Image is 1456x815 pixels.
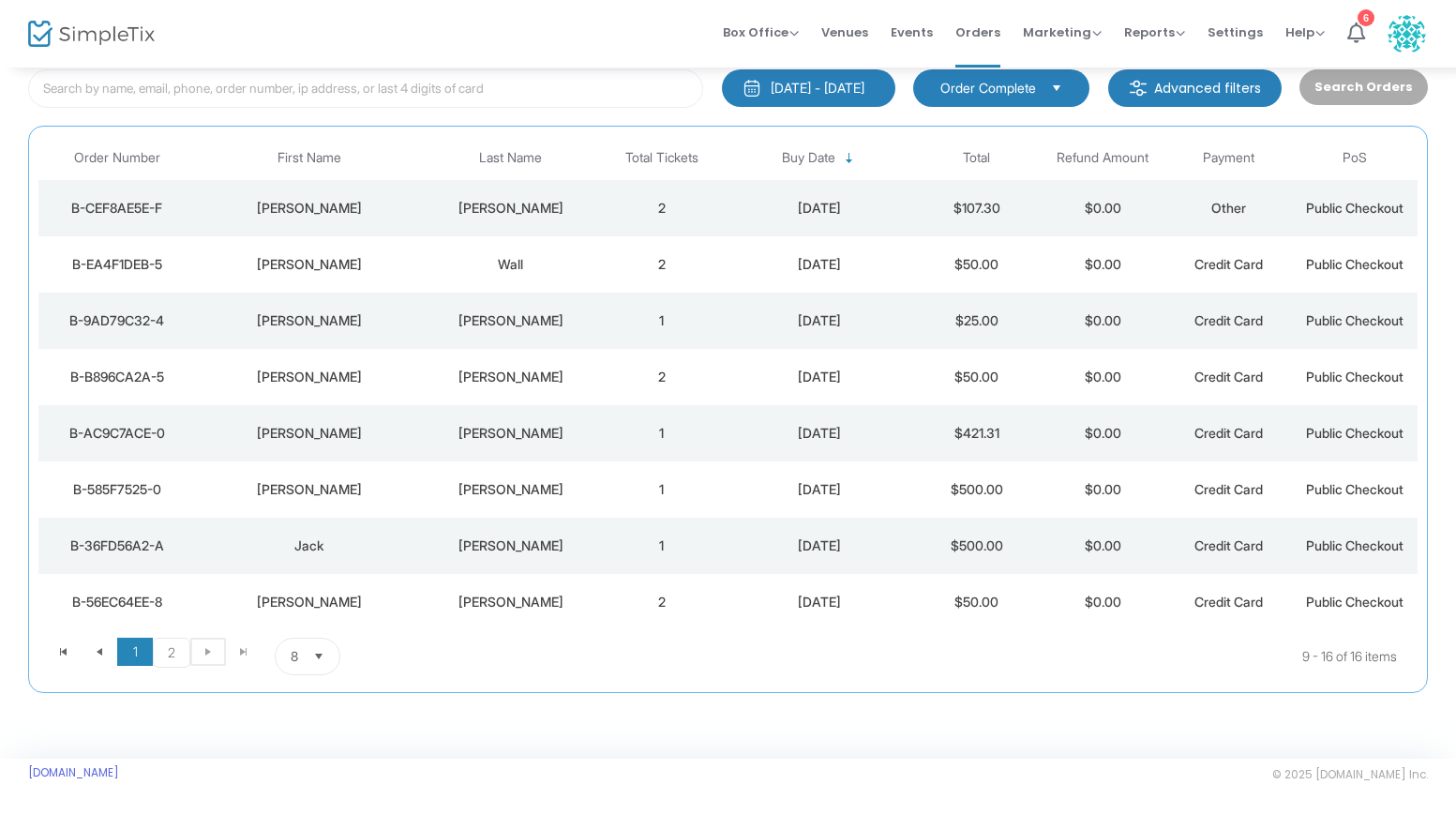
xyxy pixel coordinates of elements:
span: Orders [955,8,1000,56]
button: Select [1043,78,1070,98]
span: Marketing [1023,23,1102,41]
div: Data table [38,136,1418,630]
div: Jack [201,536,418,555]
div: B-36FD56A2-A [43,536,191,555]
span: Public Checkout [1306,256,1403,272]
div: GWYN [428,368,594,386]
span: Public Checkout [1306,425,1403,441]
td: $500.00 [914,518,1040,574]
span: Public Checkout [1306,594,1403,610]
div: Conrad [428,536,594,555]
td: $50.00 [914,236,1040,293]
button: [DATE] - [DATE] [722,69,895,107]
span: Settings [1208,8,1263,56]
span: Help [1285,23,1325,41]
td: 2 [599,574,725,630]
div: 7/22/2025 [729,536,909,555]
span: Order Complete [940,79,1036,98]
div: JUDITH [201,424,418,443]
td: 1 [599,461,725,518]
th: Total [914,136,1040,180]
span: Credit Card [1194,312,1263,328]
div: B-EA4F1DEB-5 [43,255,191,274]
span: Buy Date [782,150,835,166]
span: Go to the first page [46,638,82,666]
div: Williams [428,480,594,499]
td: $50.00 [914,574,1040,630]
div: 9/4/2025 [729,255,909,274]
td: $421.31 [914,405,1040,461]
input: Search by name, email, phone, order number, ip address, or last 4 digits of card [28,69,703,108]
td: 1 [599,518,725,574]
span: PoS [1343,150,1367,166]
span: Public Checkout [1306,312,1403,328]
span: Go to the previous page [82,638,117,666]
td: $25.00 [914,293,1040,349]
td: 1 [599,293,725,349]
span: Reports [1124,23,1185,41]
div: 8/15/2025 [729,480,909,499]
span: Last Name [479,150,542,166]
button: Select [306,639,332,674]
div: Messick [428,199,594,218]
td: $0.00 [1040,180,1165,236]
td: $0.00 [1040,293,1165,349]
div: B-AC9C7ACE-0 [43,424,191,443]
span: Order Number [74,150,160,166]
span: Credit Card [1194,425,1263,441]
span: Credit Card [1194,481,1263,497]
a: [DOMAIN_NAME] [28,765,119,780]
span: Page 2 [153,638,190,668]
div: JUDITH [201,311,418,330]
td: 2 [599,236,725,293]
div: 8/25/2025 [729,311,909,330]
span: Sortable [842,151,857,166]
div: Patricia [201,199,418,218]
span: Credit Card [1194,594,1263,610]
div: B-585F7525-0 [43,480,191,499]
div: B-9AD79C32-4 [43,311,191,330]
span: Events [891,8,933,56]
div: DAVID [201,368,418,386]
th: Total Tickets [599,136,725,180]
img: monthly [743,79,761,98]
td: 2 [599,180,725,236]
span: Public Checkout [1306,369,1403,385]
td: 2 [599,349,725,405]
div: Wall [428,255,594,274]
div: B-B896CA2A-5 [43,368,191,386]
td: $0.00 [1040,236,1165,293]
span: Page 1 [117,638,153,666]
div: 8/21/2025 [729,368,909,386]
td: $0.00 [1040,574,1165,630]
span: 8 [291,647,298,666]
div: Tammy [201,255,418,274]
span: Public Checkout [1306,200,1403,216]
m-button: Advanced filters [1108,69,1282,107]
span: Credit Card [1194,256,1263,272]
span: Credit Card [1194,369,1263,385]
div: Tina [201,593,418,611]
span: © 2025 [DOMAIN_NAME] Inc. [1272,767,1428,782]
span: Credit Card [1194,537,1263,553]
span: Public Checkout [1306,537,1403,553]
div: B-CEF8AE5E-F [43,199,191,218]
span: Venues [821,8,868,56]
td: $107.30 [914,180,1040,236]
td: $0.00 [1040,405,1165,461]
div: Judith Dickerson [428,424,594,443]
div: 8/16/2025 [729,424,909,443]
td: $500.00 [914,461,1040,518]
td: $50.00 [914,349,1040,405]
span: Other [1211,200,1246,216]
span: Go to the previous page [92,644,107,659]
div: [DATE] - [DATE] [771,79,864,98]
span: Payment [1203,150,1254,166]
span: Go to the first page [56,644,71,659]
div: Woosley [428,593,594,611]
span: First Name [278,150,341,166]
div: 9/6/2025 [729,199,909,218]
kendo-pager-info: 9 - 16 of 16 items [527,638,1397,675]
span: Box Office [723,23,799,41]
span: Public Checkout [1306,481,1403,497]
